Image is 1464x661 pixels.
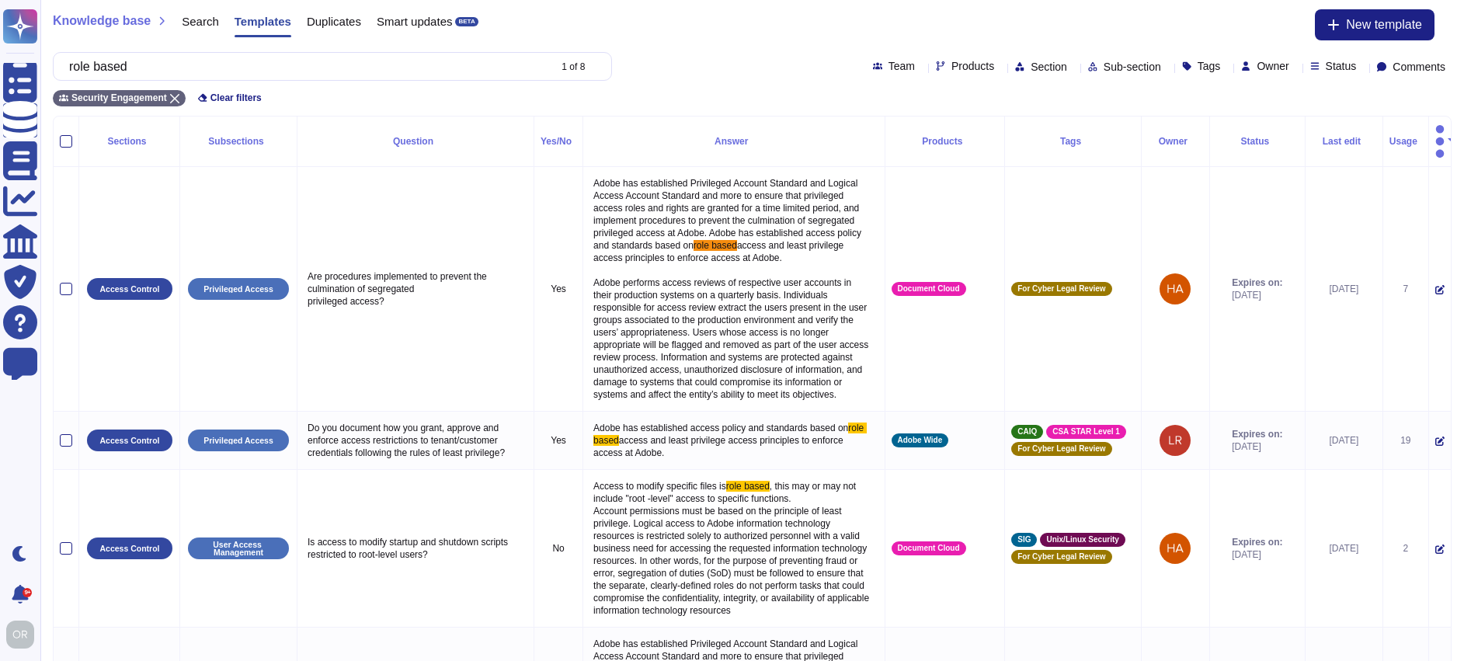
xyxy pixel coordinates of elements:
div: Subsections [186,137,290,146]
div: Yes/No [541,137,576,146]
span: Status [1326,61,1357,71]
div: Last edit [1312,137,1376,146]
p: Yes [541,283,576,295]
span: access and least privilege access principles to enforce access at Adobe. Adobe performs access re... [593,240,871,400]
p: Privileged Access [203,437,273,445]
span: Access to modify specific files is [593,481,726,492]
span: Knowledge base [53,15,151,27]
span: Sub-section [1104,61,1161,72]
p: Do you document how you grant, approve and enforce access restrictions to tenant/customer credent... [304,418,527,463]
span: Section [1031,61,1067,72]
span: Smart updates [377,16,453,27]
span: Clear filters [210,93,262,103]
span: Expires on: [1232,536,1282,548]
p: Is access to modify startup and shutdown scripts restricted to root-level users? [304,532,527,565]
span: role based [593,423,867,446]
span: Adobe Wide [898,437,943,444]
div: Tags [1011,137,1135,146]
span: Expires on: [1232,428,1282,440]
input: Search by keywords [61,53,548,80]
span: CSA STAR Level 1 [1052,428,1120,436]
span: For Cyber Legal Review [1017,285,1105,293]
div: BETA [455,17,478,26]
span: [DATE] [1232,548,1282,561]
div: Products [892,137,999,146]
span: Comments [1393,61,1445,72]
span: Team [888,61,915,71]
div: 9+ [23,588,32,597]
div: [DATE] [1312,542,1376,555]
button: New template [1315,9,1434,40]
span: access and least privilege access principles to enforce access at Adobe. [593,435,846,458]
span: CAIQ [1017,428,1037,436]
span: Duplicates [307,16,361,27]
span: , this may or may not include "root -level" access to specific functions. Account permissions mus... [593,481,871,616]
span: role based [726,481,770,492]
p: Are procedures implemented to prevent the culmination of segregated privileged access? [304,266,527,311]
div: [DATE] [1312,283,1376,295]
p: No [541,542,576,555]
span: Expires on: [1232,277,1282,289]
p: Access Control [99,544,159,553]
span: [DATE] [1232,289,1282,301]
span: role based [694,240,737,251]
div: Status [1216,137,1299,146]
img: user [1160,425,1191,456]
p: Privileged Access [203,285,273,294]
div: 1 of 8 [562,62,585,71]
div: Usage [1389,137,1422,146]
img: user [1160,533,1191,564]
span: For Cyber Legal Review [1017,445,1105,453]
div: Owner [1148,137,1203,146]
span: Security Engagement [71,93,167,103]
span: Search [182,16,219,27]
span: Adobe has established access policy and standards based on [593,423,848,433]
p: Access Control [99,285,159,294]
img: user [6,621,34,649]
span: Tags [1198,61,1221,71]
button: user [3,618,45,652]
span: Products [951,61,994,71]
p: User Access Management [193,541,283,557]
span: SIG [1017,536,1031,544]
img: user [1160,273,1191,304]
div: 7 [1389,283,1422,295]
p: Yes [541,434,576,447]
p: Access Control [99,437,159,445]
span: Templates [235,16,291,27]
span: Document Cloud [898,544,960,552]
div: [DATE] [1312,434,1376,447]
span: Adobe has established Privileged Account Standard and Logical Access Account Standard and more to... [593,178,864,251]
span: Owner [1257,61,1288,71]
div: 2 [1389,542,1422,555]
div: 19 [1389,434,1422,447]
div: Sections [85,137,173,146]
span: Document Cloud [898,285,960,293]
span: New template [1346,19,1422,31]
span: Unix/Linux Security [1046,536,1118,544]
span: For Cyber Legal Review [1017,553,1105,561]
div: Answer [589,137,878,146]
div: Question [304,137,527,146]
span: [DATE] [1232,440,1282,453]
